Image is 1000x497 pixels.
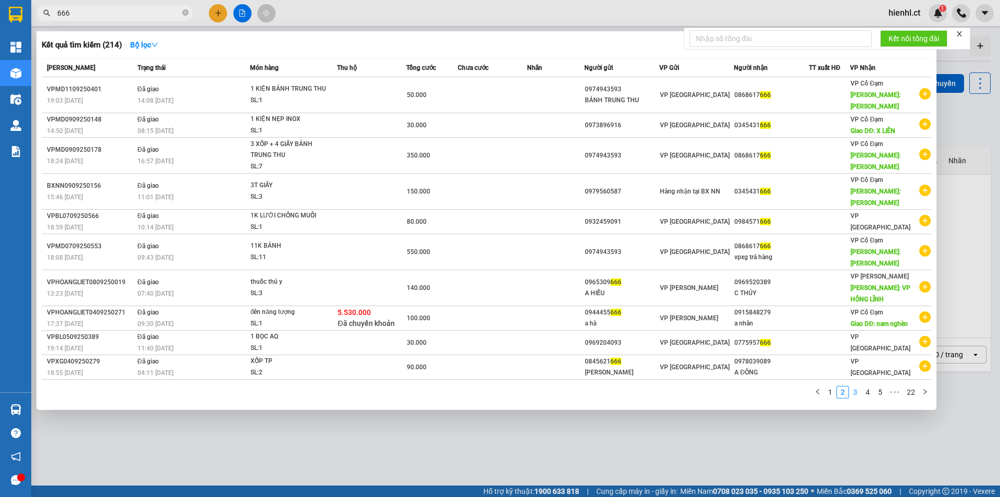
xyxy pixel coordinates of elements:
[919,336,931,347] span: plus-circle
[407,314,430,322] span: 100.000
[10,68,21,79] img: warehouse-icon
[251,95,329,106] div: SL: 1
[851,237,883,244] span: VP Cổ Đạm
[690,30,872,47] input: Nhập số tổng đài
[585,277,659,288] div: 0965309
[585,337,659,348] div: 0969204093
[734,241,808,252] div: 0868617
[851,284,910,303] span: [PERSON_NAME]: VP HỒNG LĨNH
[610,309,621,316] span: 666
[660,339,730,346] span: VP [GEOGRAPHIC_DATA]
[407,218,427,225] span: 80.000
[734,318,808,329] div: a nhân
[584,64,613,71] span: Người gửi
[585,150,659,161] div: 0974943593
[137,369,173,377] span: 04:11 [DATE]
[850,64,876,71] span: VP Nhận
[585,247,659,258] div: 0974943593
[851,273,909,280] span: VP [PERSON_NAME]
[874,386,886,398] a: 5
[47,97,83,104] span: 19:03 [DATE]
[919,215,931,226] span: plus-circle
[824,386,836,398] a: 1
[659,64,679,71] span: VP Gửi
[660,363,730,371] span: VP [GEOGRAPHIC_DATA]
[734,288,808,299] div: C THỦY
[182,8,189,18] span: close-circle
[734,150,808,161] div: 0868617
[137,224,173,231] span: 10:14 [DATE]
[137,345,173,352] span: 11:40 [DATE]
[407,152,430,159] span: 350.000
[734,367,808,378] div: A ĐÔNG
[851,248,901,267] span: [PERSON_NAME]: [PERSON_NAME]
[660,188,720,195] span: Hàng nhận tại BX NN
[47,254,83,261] span: 18:08 [DATE]
[10,404,21,415] img: warehouse-icon
[851,358,910,377] span: VP [GEOGRAPHIC_DATA]
[251,288,329,299] div: SL: 3
[660,122,730,129] span: VP [GEOGRAPHIC_DATA]
[660,284,718,292] span: VP [PERSON_NAME]
[137,116,159,123] span: Đã giao
[811,386,824,398] li: Previous Page
[922,389,928,395] span: right
[407,284,430,292] span: 140.000
[10,120,21,131] img: warehouse-icon
[734,277,808,288] div: 0969520389
[11,475,21,485] span: message
[137,146,159,153] span: Đã giao
[47,345,83,352] span: 19:14 [DATE]
[407,248,430,256] span: 550.000
[660,314,718,322] span: VP [PERSON_NAME]
[137,212,159,220] span: Đã giao
[47,224,83,231] span: 18:59 [DATE]
[811,386,824,398] button: left
[851,309,883,316] span: VP Cổ Đạm
[137,157,173,165] span: 16:57 [DATE]
[919,245,931,257] span: plus-circle
[849,386,861,398] li: 3
[919,360,931,372] span: plus-circle
[824,386,836,398] li: 1
[734,337,808,348] div: 0775957
[47,64,95,71] span: [PERSON_NAME]
[610,278,621,286] span: 666
[47,211,134,222] div: VPBL0709250566
[337,319,394,328] span: Đã chuyển khoản
[734,356,808,367] div: 0978039089
[137,193,173,201] span: 11:01 [DATE]
[251,356,329,367] div: XỐP TP
[251,161,329,173] div: SL: 7
[47,332,134,343] div: VPBL0509250389
[47,320,83,328] span: 17:37 [DATE]
[337,64,357,71] span: Thu hộ
[849,386,861,398] a: 3
[251,307,329,318] div: đên năng lượng
[919,185,931,196] span: plus-circle
[851,80,883,87] span: VP Cổ Đạm
[137,86,159,93] span: Đã giao
[122,37,167,53] button: Bộ lọcdown
[11,452,21,462] span: notification
[42,40,122,51] h3: Kết quả tìm kiếm ( 214 )
[919,88,931,100] span: plus-circle
[836,386,849,398] li: 2
[251,191,329,203] div: SL: 3
[137,290,173,297] span: 07:40 [DATE]
[760,122,771,129] span: 666
[760,339,771,346] span: 666
[919,311,931,323] span: plus-circle
[851,116,883,123] span: VP Cổ Đạm
[660,152,730,159] span: VP [GEOGRAPHIC_DATA]
[47,180,134,191] div: BXNN0909250156
[251,276,329,288] div: thuốc thú y
[585,367,659,378] div: [PERSON_NAME]
[851,176,883,184] span: VP Cổ Đạm
[151,41,158,49] span: down
[851,333,910,352] span: VP [GEOGRAPHIC_DATA]
[407,339,427,346] span: 30.000
[47,369,83,377] span: 18:55 [DATE]
[337,308,371,317] span: 5.530.000
[10,42,21,53] img: dashboard-icon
